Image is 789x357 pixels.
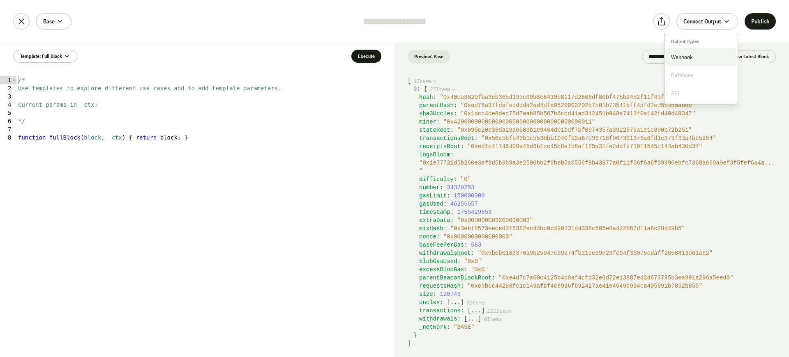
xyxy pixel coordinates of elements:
span: nonce [419,233,436,240]
div: : [419,257,776,265]
div: : [419,208,776,216]
span: _network [419,324,447,330]
div: : [419,290,776,298]
div: : [419,307,776,315]
span: Toggle code folding, rows 1 through 6 [12,76,16,84]
button: Publish [745,13,776,30]
span: " 0x56a5bfb43b1cb538bb1040fb2a67c99718f067391376a6fd1e373f33a4bb5284 " [481,135,716,142]
div: : [419,233,776,241]
button: Connect Output [676,13,738,30]
button: Execute [351,50,381,63]
div: : [419,183,776,192]
span: " 0 " [461,176,471,183]
span: miner [419,119,436,125]
button: Template: Full Block [13,50,77,63]
span: mixHash [419,225,443,232]
span: " 0x0000000000000000 " [443,233,512,240]
div: : [419,216,776,224]
span: 1755429853 [457,209,491,215]
span: " 0x40ca8829fba3eb365d193c09b8e8419b8117d2666df80bf475b2452f11f43fa7 " [440,94,674,101]
span: ] [478,316,481,322]
span: [ [468,307,471,314]
div: : [419,118,776,126]
span: receiptsRoot [419,143,461,150]
span: Database [671,71,693,79]
div: : [419,126,776,134]
span: " BASE " [454,324,474,330]
div: : [419,298,776,307]
span: baseFeePerGas [419,242,464,248]
div: : [419,142,776,151]
span: " 0x4200000000000000000000000000000000000011 " [443,119,595,125]
div: : [419,249,776,257]
span: transactionsRoot [419,135,474,142]
span: Output Types [666,35,736,48]
span: timestamp [419,209,450,215]
span: Webhook [671,53,693,61]
button: ... [450,298,461,307]
span: 34320253 [447,184,474,191]
span: 120749 [440,291,460,297]
div: : [413,85,776,339]
span: 131 Items [487,309,512,314]
span: " 0x0 " [471,266,488,273]
span: ] [481,307,484,314]
div: : [419,265,776,274]
button: Preview Latest Block [718,50,776,63]
div: : [419,241,776,249]
span: stateRoot [419,127,450,133]
div: : [419,282,776,290]
div: : [419,93,776,101]
span: " 0xed1c41746408e45d6b1cc45b8a1b8af125a31fe2ddfb71011545c144ab430d37 " [468,143,702,150]
span: Base [43,17,55,25]
span: API [671,89,680,97]
span: " 0x000000003200000003 " [457,217,533,224]
span: " 0x3ebf8573eeced3f5382ecd3bc0d490331d4338c505e8a422887d11a6c28d49b5 " [450,225,685,232]
span: " 0x1dcc4de8dec75d7aab85b567b6ccd41ad312451b948a7413f0a142fd40d49347 " [461,110,695,117]
span: 0 Items [466,300,484,306]
div: : [419,224,776,233]
div: : [419,175,776,183]
span: hash [419,94,433,101]
span: [ [464,316,467,322]
span: 0 [413,86,417,92]
span: " 0x095c20e33da29d6589b1e9464d01bdf7bf0974357a3922579a1e1c890b72b251 " [457,127,692,133]
span: 0 Items [484,317,502,323]
span: " 0x5b0b0183370a9b25047c39a74fb31ee39e23fe94f33075cdaff2658413d61a62 " [478,250,713,256]
span: number [419,184,440,191]
div: : [419,101,776,110]
span: size [419,291,433,297]
div: : [419,323,776,331]
span: excessBlobGas [419,266,464,273]
span: logsBloom [419,151,450,158]
div: : [419,192,776,200]
div: : [419,151,776,175]
span: [ [447,299,450,306]
button: ... [468,315,478,323]
span: ] [461,299,464,306]
span: { [424,86,427,92]
span: parentHash [419,102,454,109]
button: Base [36,13,72,30]
span: 150000000 [454,192,485,199]
div: : [419,274,776,282]
button: ... [471,307,481,315]
span: 1 Items [414,79,432,85]
span: blobGasUsed [419,258,457,265]
span: extraData [419,217,450,224]
span: Template: Full Block [20,53,62,59]
span: } [413,332,417,339]
span: [ [408,78,411,84]
span: parentBeaconBlockRoot [419,275,491,281]
span: requestsHash [419,283,461,289]
span: withdrawalsRoot [419,250,471,256]
span: " 0xe4d7c7a60c4125b4c0af4cfd32e8d72e13887ed2d673795b3ea991a296a5eed0 " [498,275,733,281]
span: " 0xed78a37fdafedddda2ed4dfe9529900202b7b01b73541bff4dfd2ed5b4b5abbb " [461,102,695,109]
span: gasLimit [419,192,447,199]
span: " 0x1e77721d5b260e3ef8d5b9b9a3e2500bb2f8beb5a0556f8b43877a0f11f36f6a6f39990ebfc7368a669a9ef3f5fef... [419,160,775,174]
div: : [419,110,776,118]
div: : [419,134,776,142]
span: 27 Items [430,87,451,93]
div: : [419,315,776,323]
span: " 0xe3b0c44298fc1c149afbf4c8996fb92427ae41e4649b934ca495991b7852b855 " [468,283,702,289]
